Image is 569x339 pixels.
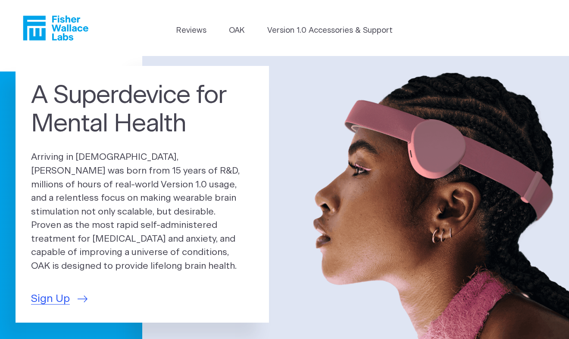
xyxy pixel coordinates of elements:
[31,291,88,307] a: Sign Up
[31,291,70,307] span: Sign Up
[267,25,393,37] a: Version 1.0 Accessories & Support
[229,25,244,37] a: OAK
[31,150,253,273] p: Arriving in [DEMOGRAPHIC_DATA], [PERSON_NAME] was born from 15 years of R&D, millions of hours of...
[23,16,88,40] a: Fisher Wallace
[176,25,206,37] a: Reviews
[31,81,253,138] h1: A Superdevice for Mental Health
